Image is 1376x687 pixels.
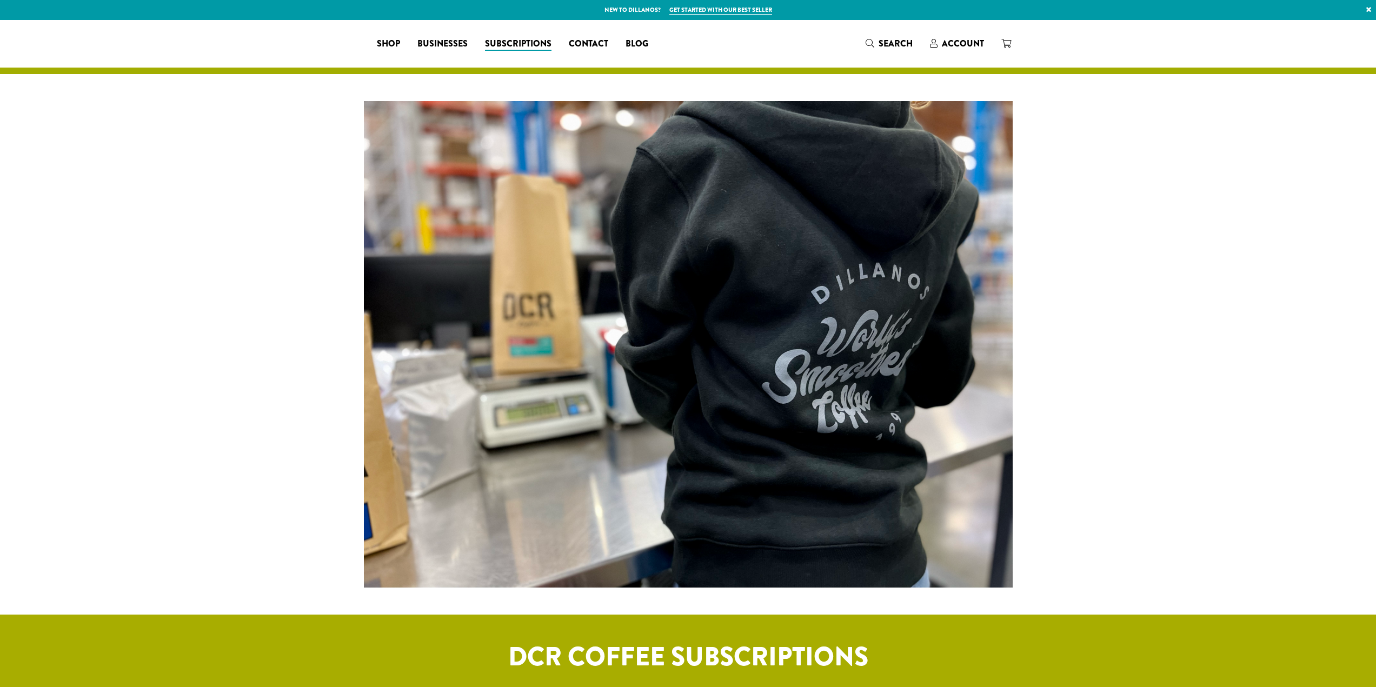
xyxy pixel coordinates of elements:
[942,37,984,50] span: Account
[626,37,648,51] span: Blog
[669,5,772,15] a: Get started with our best seller
[569,37,608,51] span: Contact
[417,37,468,51] span: Businesses
[879,37,913,50] span: Search
[364,642,1013,673] h1: DCR COFFEE SUBSCRIPTIONS
[485,37,551,51] span: Subscriptions
[377,37,400,51] span: Shop
[368,35,409,52] a: Shop
[857,35,921,52] a: Search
